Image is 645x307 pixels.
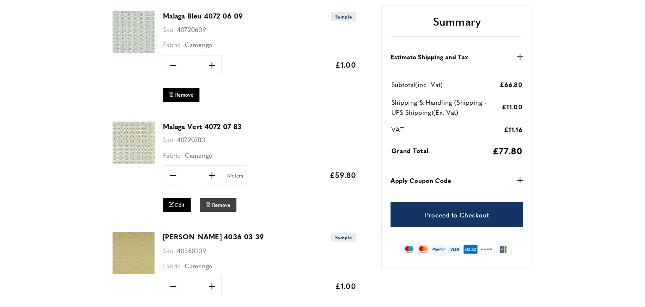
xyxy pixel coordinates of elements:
span: Sample [331,233,356,242]
a: [PERSON_NAME] 4036 03 39 [163,232,264,241]
span: (inc. Vat) [415,80,443,89]
span: Camengo [185,261,213,270]
a: Tamara Jaune 4036 03 39 [113,268,155,275]
h2: Summary [391,13,523,36]
span: £59.80 [330,169,356,180]
span: Camengo [185,151,213,159]
button: Estimate Shipping and Tax [391,51,523,61]
img: jcb [496,245,511,254]
span: Fabric: [163,151,183,159]
a: Malaga Bleu 4072 06 09 [113,47,155,54]
button: Apply Coupon Code [391,175,523,185]
span: Remove [175,91,194,98]
span: Sku: [163,25,175,34]
button: Remove Malaga Vert 4072 07 83 [200,198,236,212]
a: Malaga Vert 4072 07 83 [163,122,242,131]
span: £11.00 [502,102,522,111]
img: Malaga Bleu 4072 06 09 [113,11,155,53]
a: Edit Malaga Vert 4072 07 83 [163,198,191,212]
span: £1.00 [335,59,357,70]
span: Grand Total [391,146,428,155]
span: Fabric: [163,40,183,49]
img: paypal [431,245,446,254]
span: 40720783 [177,135,205,144]
img: discover [480,245,494,254]
a: Malaga Vert 4072 07 83 [113,158,155,165]
span: VAT [391,125,404,134]
a: Proceed to Checkout [391,202,523,227]
span: Fabric: [163,261,183,270]
span: 40720609 [177,25,206,34]
span: £66.80 [500,79,522,88]
span: Remove [212,201,231,209]
strong: Apply Coupon Code [391,175,451,185]
span: Sku: [163,246,175,255]
span: Sample [331,12,356,21]
span: 40360339 [177,246,206,255]
a: Malaga Bleu 4072 06 09 [163,11,243,21]
img: Malaga Vert 4072 07 83 [113,122,155,164]
span: £11.16 [504,124,522,133]
span: £1.00 [335,281,357,291]
strong: Estimate Shipping and Tax [391,51,468,61]
img: american-express [463,245,478,254]
img: visa [448,245,461,254]
img: maestro [403,245,415,254]
span: Edit [175,201,184,209]
span: Meters [223,172,246,180]
span: (Ex. Vat) [433,107,459,116]
span: Sku: [163,135,175,144]
span: £77.80 [493,144,522,156]
button: Remove Malaga Bleu 4072 06 09 [163,88,199,102]
span: Camengo [185,40,213,49]
span: Subtotal [391,80,415,89]
img: Tamara Jaune 4036 03 39 [113,232,155,274]
img: mastercard [417,245,429,254]
span: Shipping & Handling (Shipping - UPS Shipping) [391,97,487,116]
